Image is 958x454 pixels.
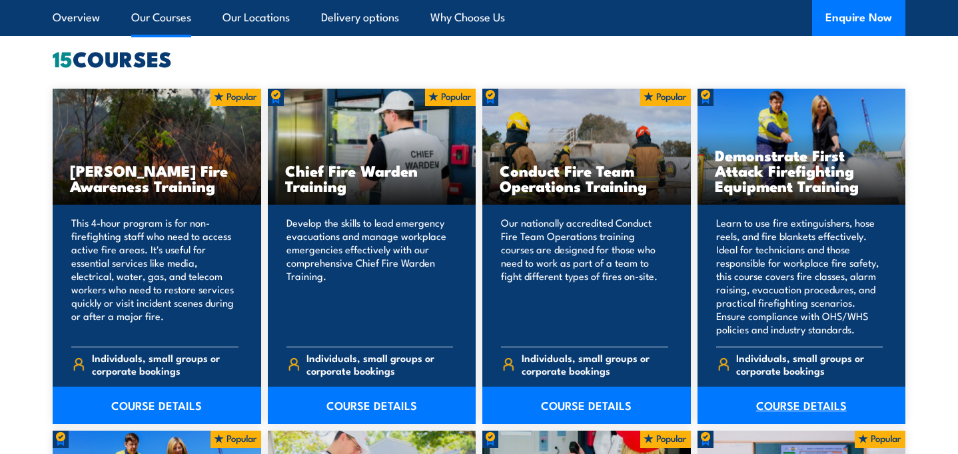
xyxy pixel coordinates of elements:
h2: COURSES [53,49,905,67]
h3: Chief Fire Warden Training [285,163,459,193]
a: COURSE DETAILS [53,387,261,424]
a: COURSE DETAILS [268,387,476,424]
span: Individuals, small groups or corporate bookings [736,351,883,377]
a: COURSE DETAILS [482,387,691,424]
p: Learn to use fire extinguishers, hose reels, and fire blankets effectively. Ideal for technicians... [716,216,883,336]
p: This 4-hour program is for non-firefighting staff who need to access active fire areas. It's usef... [71,216,239,336]
a: COURSE DETAILS [698,387,906,424]
span: Individuals, small groups or corporate bookings [306,351,453,377]
strong: 15 [53,41,73,75]
h3: [PERSON_NAME] Fire Awareness Training [70,163,244,193]
p: Develop the skills to lead emergency evacuations and manage workplace emergencies effectively wit... [286,216,454,336]
span: Individuals, small groups or corporate bookings [522,351,668,377]
p: Our nationally accredited Conduct Fire Team Operations training courses are designed for those wh... [501,216,668,336]
h3: Conduct Fire Team Operations Training [500,163,674,193]
span: Individuals, small groups or corporate bookings [92,351,239,377]
h3: Demonstrate First Attack Firefighting Equipment Training [715,147,889,193]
